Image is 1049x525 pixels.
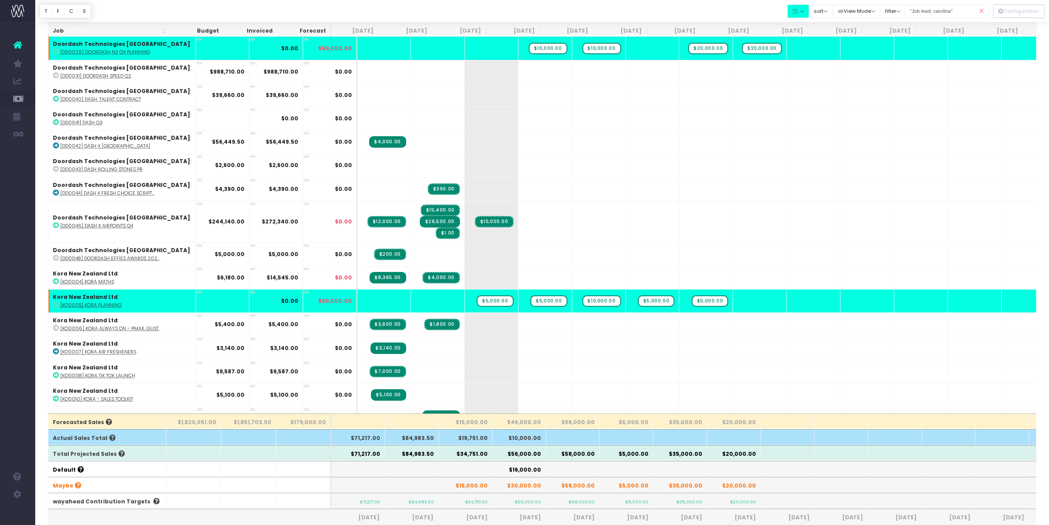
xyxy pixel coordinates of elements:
th: $84,983.50 [385,429,439,445]
td: : [48,153,196,177]
span: Streamtime Invoice: INV-13533 – [DD0048] DoorDash Effies Awards 2025 – actual billing date: 31-08... [374,249,406,260]
span: [DATE] [873,514,917,521]
strong: Kora New Zealand Ltd [53,270,118,277]
small: $34,751.00 [465,498,488,505]
th: May 26: activate to sort column ascending [815,22,868,40]
abbr: [DD0029] DoorDash NZ Q4 planning [60,49,150,56]
strong: $0.00 [281,297,298,305]
strong: Doordash Technologies [GEOGRAPHIC_DATA] [53,181,190,189]
span: $0.00 [335,218,352,226]
span: $0.00 [335,68,352,76]
abbr: [KO0008] Kora Tik Tok Launch [60,372,135,379]
small: $5,000.00 [625,498,649,505]
span: Streamtime Invoice: INV-13553 – DD0046 Dash x Airports Q4<br />Accrued income – actual billing da... [421,205,460,216]
strong: $988,710.00 [210,68,245,75]
span: $0.00 [335,185,352,193]
a: wayahead Contribution Targets [53,498,150,505]
strong: $5,000.00 [268,250,298,258]
abbr: [KO0004] Kora Maths [60,279,114,285]
abbr: [DD0040] Dash: Talent Contract [60,96,141,103]
small: $58,000.00 [568,498,595,505]
strong: Doordash Technologies [GEOGRAPHIC_DATA] [53,134,190,141]
strong: Doordash Technologies [GEOGRAPHIC_DATA] [53,214,190,221]
strong: $56,449.50 [266,138,298,145]
strong: $2,600.00 [215,161,245,169]
td: : [48,383,196,406]
th: $30,000.00 [493,477,546,493]
small: $20,000.00 [730,498,756,505]
td: : [48,406,196,437]
td: : [48,130,196,153]
span: Streamtime Invoice: INV-13535 – [KO0007] Kora Air Fresheners [371,343,406,354]
strong: $988,710.00 [263,68,298,75]
small: $71,217.00 [360,498,380,505]
button: T [40,4,52,18]
span: Forecasted Sales [53,418,112,426]
th: Maybe [48,477,167,493]
th: Aug 25: activate to sort column ascending [331,22,385,40]
strong: Doordash Technologies [GEOGRAPHIC_DATA] [53,246,190,254]
abbr: [DD0031] DoorDash Speed Q2 [60,73,131,79]
td: : [48,336,196,359]
th: Actual Sales Total [48,429,167,445]
td: : [48,201,196,242]
th: Mar 26: activate to sort column ascending [707,22,761,40]
strong: Kora New Zealand Ltd [53,387,118,395]
input: Search... [905,4,990,18]
span: Streamtime Invoice: INV-13540 – [KO0006] Kora Always ON - PMAX copy August – actual billing date:... [424,319,460,330]
strong: $5,100.00 [270,391,298,398]
strong: $4,390.00 [269,185,298,193]
strong: $2,600.00 [269,161,298,169]
span: [DATE] [766,514,810,521]
span: Streamtime Invoice: INV-13571 – DD0046 Dash x Airpoints Q4 - 7 Day Payment [420,216,460,227]
th: Invoiced [223,22,277,40]
th: $1,820,051.00 [167,413,221,429]
th: Default [48,461,167,477]
strong: $3,140.00 [270,344,298,352]
th: $46,000.00 [493,413,546,429]
th: Forecast [277,22,331,40]
span: [DATE] [980,514,1024,521]
span: [DATE] [336,514,380,521]
small: $56,000.00 [515,498,541,505]
th: $19,751.00 [439,429,493,445]
span: $60,000.00 [318,45,352,52]
td: : [48,83,196,107]
strong: $272,340.00 [262,218,298,225]
strong: Doordash Technologies [GEOGRAPHIC_DATA] [53,157,190,165]
div: Vertical button group [40,4,91,18]
th: Job: activate to sort column ascending [48,22,170,40]
td: : [48,289,196,313]
strong: $4,390.00 [215,185,245,193]
th: $58,000.00 [546,477,600,493]
th: $58,000.00 [546,413,600,429]
th: $10,000.00 [493,429,546,445]
button: Configuration [993,4,1045,18]
abbr: [DD0043] Dash Rolling Stones PR [60,166,143,173]
td: : [48,360,196,383]
span: wayahead Sales Forecast Item [477,295,513,307]
span: Streamtime Invoice: INV-13536 – KO0008 Kora Tik Tok Launch – actual billing date: 31-08-2025 for ... [370,366,406,377]
div: Vertical button group [993,4,1045,18]
th: $58,000.00 [546,445,600,461]
strong: $14,545.00 [267,274,298,281]
strong: $9,587.00 [270,368,298,375]
th: $35,000.00 [653,445,707,461]
td: : [48,177,196,201]
span: Streamtime Invoice: INV-13480 – [DD0044] Dash x Fresh Choice script<br />Accrued income – actual ... [428,183,460,195]
span: $0.00 [335,91,352,99]
span: $0.00 [335,250,352,258]
th: Apr 26: activate to sort column ascending [761,22,815,40]
th: Budget [170,22,224,40]
th: $20,000.00 [707,445,761,461]
th: Jan 26: activate to sort column ascending [600,22,654,40]
strong: Doordash Technologies [GEOGRAPHIC_DATA] [53,40,190,48]
span: Streamtime Invoice: INV-13553 – DD0046 Dash x Airports Q4<br />Accrued income – actual billing da... [367,216,406,227]
th: Oct 25: activate to sort column ascending [439,22,493,40]
button: View Mode [833,4,881,18]
span: [DATE] [389,514,434,521]
span: wayahead Sales Forecast Item [638,295,675,307]
th: $1,851,703.50 [221,413,276,429]
strong: $39,660.00 [266,91,298,99]
strong: $5,000.00 [215,250,245,258]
